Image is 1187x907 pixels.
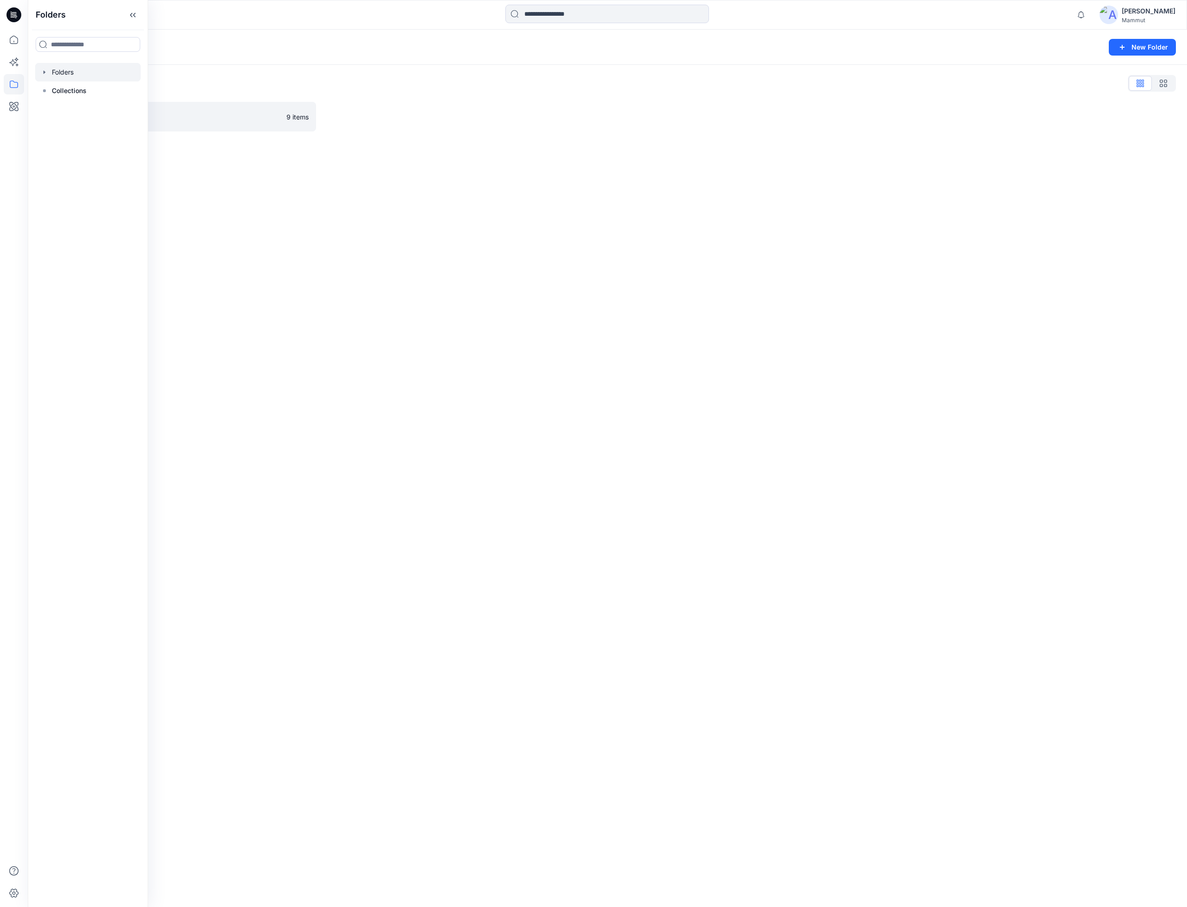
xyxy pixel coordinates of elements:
p: 9 items [286,112,309,122]
div: [PERSON_NAME] [1122,6,1175,17]
img: avatar [1100,6,1118,24]
button: New Folder [1109,39,1176,56]
a: T1_SPECTRE9 items [39,102,316,131]
p: Collections [52,85,87,96]
p: T1_SPECTRE [59,110,281,123]
div: Mammut [1122,17,1175,24]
